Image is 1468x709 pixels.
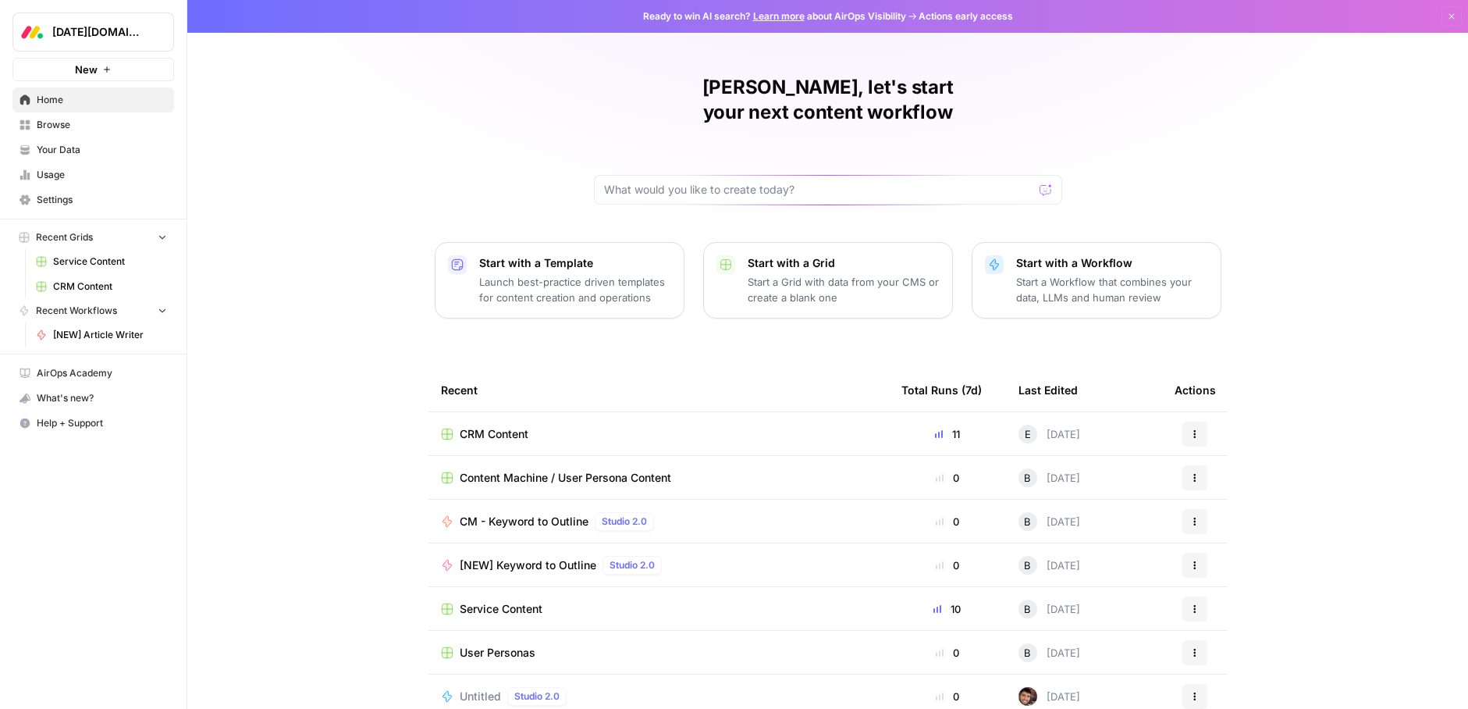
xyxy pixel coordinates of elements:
span: AirOps Academy [37,366,167,380]
a: [NEW] Keyword to OutlineStudio 2.0 [441,556,876,575]
span: B [1024,601,1031,617]
p: Start with a Workflow [1016,255,1208,271]
div: Total Runs (7d) [901,369,982,412]
span: Recent Workflows [36,304,117,318]
span: Home [37,93,167,107]
span: [NEW] Keyword to Outline [460,558,596,573]
span: User Personas [460,645,535,661]
a: User Personas [441,645,876,661]
span: Service Content [460,601,542,617]
div: 0 [901,645,993,661]
div: Recent [441,369,876,412]
a: UntitledStudio 2.0 [441,687,876,706]
span: Studio 2.0 [602,515,647,529]
div: What's new? [13,387,173,410]
a: Your Data [12,137,174,162]
div: Actions [1175,369,1216,412]
div: [DATE] [1018,687,1080,706]
span: Ready to win AI search? about AirOps Visibility [643,9,906,23]
span: CRM Content [460,426,528,442]
button: Start with a TemplateLaunch best-practice driven templates for content creation and operations [435,242,684,319]
a: Learn more [753,10,805,22]
span: CRM Content [53,280,167,294]
span: Studio 2.0 [514,689,560,704]
button: What's new? [12,386,174,411]
div: [DATE] [1018,556,1080,575]
span: Recent Grids [36,230,93,244]
span: Studio 2.0 [610,558,655,572]
button: Start with a WorkflowStart a Workflow that combines your data, LLMs and human review [972,242,1221,319]
span: Browse [37,118,167,132]
a: CM - Keyword to OutlineStudio 2.0 [441,512,876,531]
div: [DATE] [1018,643,1080,662]
p: Start with a Grid [748,255,940,271]
a: [NEW] Article Writer [29,322,174,347]
p: Start a Workflow that combines your data, LLMs and human review [1016,274,1208,305]
span: Untitled [460,689,501,704]
div: [DATE] [1018,425,1080,444]
div: 0 [901,689,993,704]
span: Usage [37,168,167,182]
a: Usage [12,162,174,187]
input: What would you like to create today? [604,182,1033,198]
a: Content Machine / User Persona Content [441,470,876,486]
button: Workspace: Monday.com [12,12,174,52]
span: Help + Support [37,416,167,430]
a: Browse [12,112,174,137]
span: CM - Keyword to Outline [460,514,588,529]
div: 0 [901,558,993,573]
a: CRM Content [441,426,876,442]
span: B [1024,645,1031,661]
button: Recent Grids [12,226,174,249]
a: Home [12,87,174,112]
span: B [1024,558,1031,573]
span: [DATE][DOMAIN_NAME] [52,24,147,40]
p: Start with a Template [479,255,671,271]
a: Service Content [29,249,174,274]
div: [DATE] [1018,600,1080,618]
span: [NEW] Article Writer [53,328,167,342]
a: AirOps Academy [12,361,174,386]
h1: [PERSON_NAME], let's start your next content workflow [594,75,1062,125]
button: New [12,58,174,81]
span: E [1025,426,1031,442]
p: Start a Grid with data from your CMS or create a blank one [748,274,940,305]
a: CRM Content [29,274,174,299]
span: B [1024,514,1031,529]
span: Actions early access [919,9,1013,23]
span: B [1024,470,1031,486]
button: Recent Workflows [12,299,174,322]
div: 0 [901,514,993,529]
button: Help + Support [12,411,174,436]
div: Last Edited [1018,369,1078,412]
p: Launch best-practice driven templates for content creation and operations [479,274,671,305]
a: Settings [12,187,174,212]
img: y0asuwamdbdpf46ggxkw3g1vygm3 [1018,687,1037,706]
div: 11 [901,426,993,442]
span: Content Machine / User Persona Content [460,470,671,486]
span: New [75,62,98,77]
span: Settings [37,193,167,207]
div: [DATE] [1018,512,1080,531]
a: Service Content [441,601,876,617]
div: [DATE] [1018,469,1080,487]
div: 10 [901,601,993,617]
span: Your Data [37,143,167,157]
img: Monday.com Logo [18,18,46,46]
button: Start with a GridStart a Grid with data from your CMS or create a blank one [703,242,953,319]
div: 0 [901,470,993,486]
span: Service Content [53,255,167,269]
